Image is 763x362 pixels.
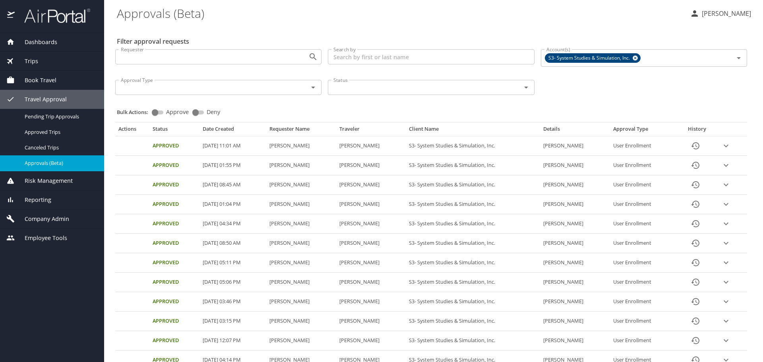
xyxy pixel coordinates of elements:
[720,159,732,171] button: expand row
[406,273,540,292] td: S3- System Studies & Simulation, Inc.
[149,175,199,195] td: Approved
[15,8,90,23] img: airportal-logo.png
[15,76,56,85] span: Book Travel
[406,312,540,331] td: S3- System Studies & Simulation, Inc.
[336,253,406,273] td: [PERSON_NAME]
[610,253,677,273] td: User Enrollment
[686,234,705,253] button: History
[7,8,15,23] img: icon-airportal.png
[336,136,406,156] td: [PERSON_NAME]
[545,53,641,63] div: S3- System Studies & Simulation, Inc.
[336,312,406,331] td: [PERSON_NAME]
[15,196,51,204] span: Reporting
[115,126,149,136] th: Actions
[720,198,732,210] button: expand row
[720,140,732,152] button: expand row
[540,126,610,136] th: Details
[15,234,67,242] span: Employee Tools
[699,9,751,18] p: [PERSON_NAME]
[149,234,199,253] td: Approved
[266,292,336,312] td: [PERSON_NAME]
[149,126,199,136] th: Status
[266,234,336,253] td: [PERSON_NAME]
[336,195,406,214] td: [PERSON_NAME]
[540,273,610,292] td: [PERSON_NAME]
[610,331,677,350] td: User Enrollment
[166,109,189,115] span: Approve
[336,234,406,253] td: [PERSON_NAME]
[686,136,705,155] button: History
[336,292,406,312] td: [PERSON_NAME]
[540,331,610,350] td: [PERSON_NAME]
[266,175,336,195] td: [PERSON_NAME]
[406,214,540,234] td: S3- System Studies & Simulation, Inc.
[117,108,155,116] p: Bulk Actions:
[686,273,705,292] button: History
[266,126,336,136] th: Requester Name
[540,195,610,214] td: [PERSON_NAME]
[266,195,336,214] td: [PERSON_NAME]
[336,273,406,292] td: [PERSON_NAME]
[687,6,754,21] button: [PERSON_NAME]
[149,312,199,331] td: Approved
[521,82,532,93] button: Open
[720,218,732,230] button: expand row
[117,35,189,48] h2: Filter approval requests
[15,38,57,46] span: Dashboards
[720,179,732,191] button: expand row
[610,273,677,292] td: User Enrollment
[149,331,199,350] td: Approved
[686,175,705,194] button: History
[686,292,705,311] button: History
[610,195,677,214] td: User Enrollment
[610,234,677,253] td: User Enrollment
[406,195,540,214] td: S3- System Studies & Simulation, Inc.
[610,292,677,312] td: User Enrollment
[117,1,684,25] h1: Approvals (Beta)
[199,253,266,273] td: [DATE] 05:11 PM
[610,126,677,136] th: Approval Type
[406,292,540,312] td: S3- System Studies & Simulation, Inc.
[199,156,266,175] td: [DATE] 01:55 PM
[149,136,199,156] td: Approved
[266,273,336,292] td: [PERSON_NAME]
[406,175,540,195] td: S3- System Studies & Simulation, Inc.
[199,292,266,312] td: [DATE] 03:46 PM
[406,331,540,350] td: S3- System Studies & Simulation, Inc.
[610,175,677,195] td: User Enrollment
[540,214,610,234] td: [PERSON_NAME]
[266,214,336,234] td: [PERSON_NAME]
[686,312,705,331] button: History
[25,113,95,120] span: Pending Trip Approvals
[406,136,540,156] td: S3- System Studies & Simulation, Inc.
[720,237,732,249] button: expand row
[540,253,610,273] td: [PERSON_NAME]
[149,253,199,273] td: Approved
[15,57,38,66] span: Trips
[266,156,336,175] td: [PERSON_NAME]
[15,176,73,185] span: Risk Management
[149,273,199,292] td: Approved
[25,144,95,151] span: Canceled Trips
[720,315,732,327] button: expand row
[406,253,540,273] td: S3- System Studies & Simulation, Inc.
[610,214,677,234] td: User Enrollment
[540,156,610,175] td: [PERSON_NAME]
[328,49,534,64] input: Search by first or last name
[540,312,610,331] td: [PERSON_NAME]
[308,82,319,93] button: Open
[207,109,220,115] span: Deny
[610,136,677,156] td: User Enrollment
[610,312,677,331] td: User Enrollment
[149,195,199,214] td: Approved
[686,253,705,272] button: History
[686,156,705,175] button: History
[677,126,717,136] th: History
[149,156,199,175] td: Approved
[266,136,336,156] td: [PERSON_NAME]
[149,214,199,234] td: Approved
[199,214,266,234] td: [DATE] 04:34 PM
[540,136,610,156] td: [PERSON_NAME]
[540,292,610,312] td: [PERSON_NAME]
[336,156,406,175] td: [PERSON_NAME]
